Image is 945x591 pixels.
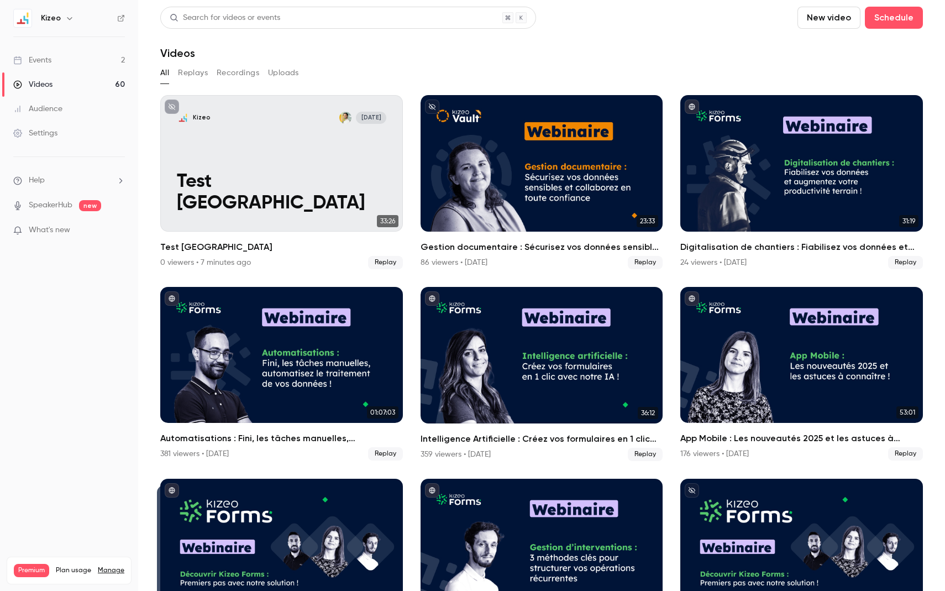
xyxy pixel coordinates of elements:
div: 86 viewers • [DATE] [421,257,487,268]
span: 23:33 [637,215,658,227]
div: 359 viewers • [DATE] [421,449,491,460]
span: Replay [368,447,403,461]
h2: Automatisations : Fini, les tâches manuelles, automatisez le traitement de vos données ! [160,432,403,445]
a: 36:12Intelligence Artificielle : Créez vos formulaires en 1 clic avec notre IA !359 viewers • [DA... [421,287,663,461]
span: Premium [14,564,49,577]
h6: Kizeo [41,13,61,24]
div: 381 viewers • [DATE] [160,448,229,459]
button: published [425,291,439,306]
h2: Gestion documentaire : Sécurisez vos données sensibles et collaborez en toute confiance [421,240,663,254]
div: 176 viewers • [DATE] [680,448,749,459]
button: published [685,291,699,306]
button: published [425,483,439,498]
button: unpublished [685,483,699,498]
div: Videos [13,79,53,90]
button: unpublished [425,100,439,114]
span: new [79,200,101,211]
a: Manage [98,566,124,575]
span: [DATE] [356,112,386,124]
img: Test Milan [177,112,189,124]
img: Kizeo [14,9,32,27]
a: 01:07:03Automatisations : Fini, les tâches manuelles, automatisez le traitement de vos données !3... [160,287,403,461]
span: 53:01 [896,406,918,419]
span: Help [29,175,45,186]
button: published [165,291,179,306]
iframe: Noticeable Trigger [112,226,125,236]
button: Schedule [865,7,923,29]
p: Test [GEOGRAPHIC_DATA] [177,171,386,215]
span: 31:19 [899,215,918,227]
a: 31:19Digitalisation de chantiers : Fiabilisez vos données et augmentez votre productivité terrain... [680,95,923,269]
span: Replay [628,448,663,461]
h2: Intelligence Artificielle : Créez vos formulaires en 1 clic avec notre IA ! [421,432,663,446]
div: 24 viewers • [DATE] [680,257,747,268]
button: Uploads [268,64,299,82]
li: Test Milan [160,95,403,269]
div: Search for videos or events [170,12,280,24]
span: 36:12 [638,407,658,419]
h2: Digitalisation de chantiers : Fiabilisez vos données et augmentez votre productivité terrain ! [680,240,923,254]
div: Events [13,55,51,66]
li: App Mobile : Les nouveautés 2025 et les astuces à connaître ! [680,287,923,461]
li: Automatisations : Fini, les tâches manuelles, automatisez le traitement de vos données ! [160,287,403,461]
span: What's new [29,224,70,236]
li: help-dropdown-opener [13,175,125,186]
h1: Videos [160,46,195,60]
a: Test MilanKizeoMilan Poyaud[DATE]Test [GEOGRAPHIC_DATA]33:26Test [GEOGRAPHIC_DATA]0 viewers • 7 m... [160,95,403,269]
button: published [165,483,179,498]
a: 23:33Gestion documentaire : Sécurisez vos données sensibles et collaborez en toute confiance86 vi... [421,95,663,269]
li: Digitalisation de chantiers : Fiabilisez vos données et augmentez votre productivité terrain ! [680,95,923,269]
span: Replay [888,447,923,461]
button: Replays [178,64,208,82]
span: Plan usage [56,566,91,575]
div: Settings [13,128,57,139]
div: 0 viewers • 7 minutes ago [160,257,251,268]
div: Audience [13,103,62,114]
button: New video [797,7,860,29]
li: Intelligence Artificielle : Créez vos formulaires en 1 clic avec notre IA ! [421,287,663,461]
section: Videos [160,7,923,584]
h2: Test [GEOGRAPHIC_DATA] [160,240,403,254]
img: Milan Poyaud [339,112,351,124]
button: unpublished [165,100,179,114]
span: 01:07:03 [367,406,398,419]
button: published [685,100,699,114]
li: Gestion documentaire : Sécurisez vos données sensibles et collaborez en toute confiance [421,95,663,269]
span: Replay [888,256,923,269]
span: 33:26 [377,215,398,227]
button: All [160,64,169,82]
a: SpeakerHub [29,200,72,211]
span: Replay [368,256,403,269]
span: Replay [628,256,663,269]
h2: App Mobile : Les nouveautés 2025 et les astuces à connaître ! [680,432,923,445]
a: 53:01App Mobile : Les nouveautés 2025 et les astuces à connaître !176 viewers • [DATE]Replay [680,287,923,461]
p: Kizeo [193,113,211,122]
button: Recordings [217,64,259,82]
